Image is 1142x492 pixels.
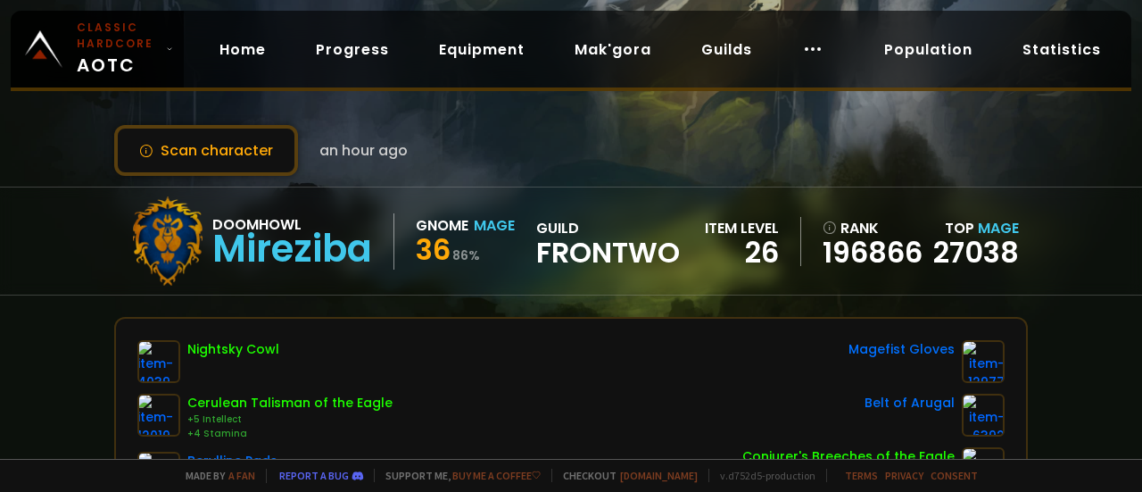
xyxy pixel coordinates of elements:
[187,394,393,413] div: Cerulean Talisman of the Eagle
[212,213,372,236] div: Doomhowl
[865,394,955,413] div: Belt of Arugal
[620,469,698,482] a: [DOMAIN_NAME]
[687,31,766,68] a: Guilds
[870,31,987,68] a: Population
[452,469,541,482] a: Buy me a coffee
[962,340,1005,383] img: item-12977
[885,469,923,482] a: Privacy
[931,469,978,482] a: Consent
[705,239,779,266] div: 26
[978,218,1019,238] span: Mage
[962,394,1005,437] img: item-6392
[823,239,923,266] a: 196866
[374,469,541,482] span: Support me,
[416,214,468,237] div: Gnome
[205,31,280,68] a: Home
[474,214,515,237] div: Mage
[708,469,815,482] span: v. d752d5 - production
[536,217,680,266] div: guild
[228,469,255,482] a: a fan
[77,20,159,79] span: AOTC
[416,229,451,270] span: 36
[187,427,393,441] div: +4 Stamina
[187,452,277,471] div: Berylline Pads
[175,469,255,482] span: Made by
[933,232,1019,272] a: 27038
[933,217,1019,239] div: Top
[212,236,372,263] div: Mireziba
[560,31,666,68] a: Mak'gora
[823,217,923,239] div: rank
[11,11,184,88] a: Classic HardcoreAOTC
[536,239,680,266] span: Frontwo
[77,20,159,52] small: Classic Hardcore
[848,340,955,359] div: Magefist Gloves
[137,394,180,437] img: item-12019
[742,447,955,466] div: Conjurer's Breeches of the Eagle
[187,340,279,359] div: Nightsky Cowl
[302,31,403,68] a: Progress
[425,31,539,68] a: Equipment
[452,246,480,264] small: 86 %
[551,469,698,482] span: Checkout
[114,125,298,176] button: Scan character
[279,469,349,482] a: Report a bug
[137,340,180,383] img: item-4039
[845,469,878,482] a: Terms
[705,217,779,239] div: item level
[1008,31,1115,68] a: Statistics
[319,139,408,162] span: an hour ago
[187,413,393,427] div: +5 Intellect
